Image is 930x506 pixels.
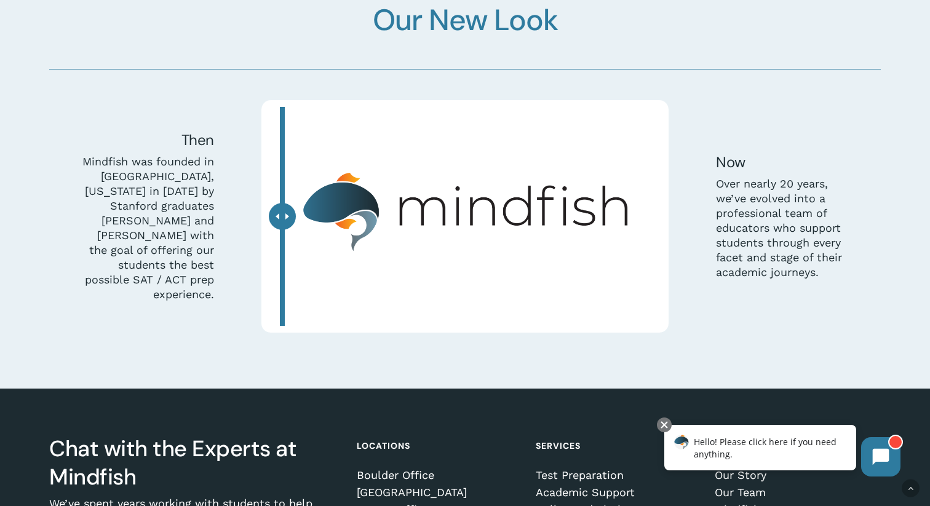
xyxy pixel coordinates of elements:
a: Test Preparation [536,469,698,481]
p: Mindfish was founded in [GEOGRAPHIC_DATA], [US_STATE] in [DATE] by Stanford graduates [PERSON_NAM... [80,154,213,302]
h3: Chat with the Experts at Mindfish [49,435,340,491]
img: Mindfish Logo 1 [276,110,654,314]
a: Boulder Office [357,469,519,481]
a: [GEOGRAPHIC_DATA] [357,486,519,499]
img: tutoringtestprep mindfish 1460x822 1 1 [276,110,654,323]
a: Academic Support [536,486,698,499]
h4: Services [536,435,698,457]
iframe: Chatbot [651,415,913,489]
span: Our New Look [373,1,558,39]
h5: Then [80,130,213,150]
h5: Now [716,152,849,172]
h4: Locations [357,435,519,457]
p: Over nearly 20 years, we’ve evolved into a professional team of educators who support students th... [716,176,849,280]
a: Our Team [715,486,877,499]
